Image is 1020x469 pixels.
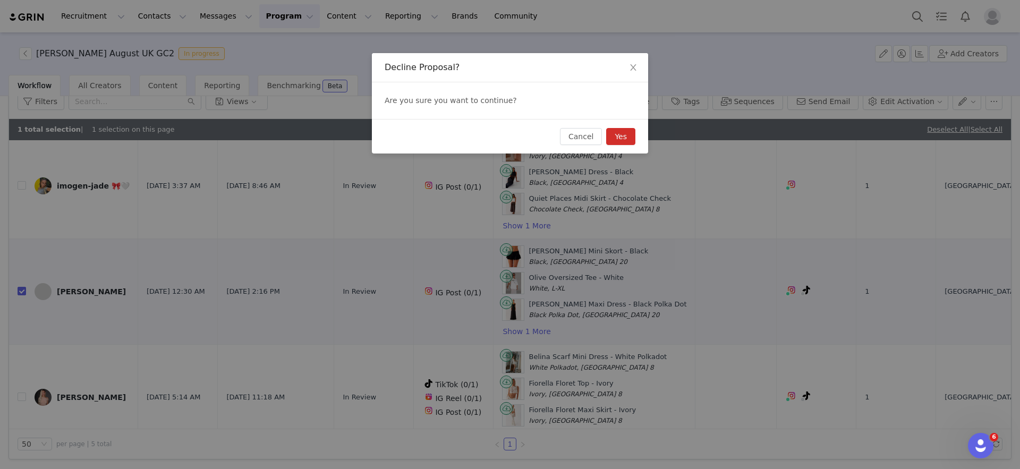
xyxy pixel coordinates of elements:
i: icon: close [629,63,637,72]
div: Are you sure you want to continue? [372,82,648,119]
button: Yes [606,128,635,145]
button: Close [618,53,648,83]
div: Decline Proposal? [385,62,635,73]
button: Cancel [560,128,602,145]
iframe: Intercom live chat [968,433,993,458]
span: 6 [990,433,998,441]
